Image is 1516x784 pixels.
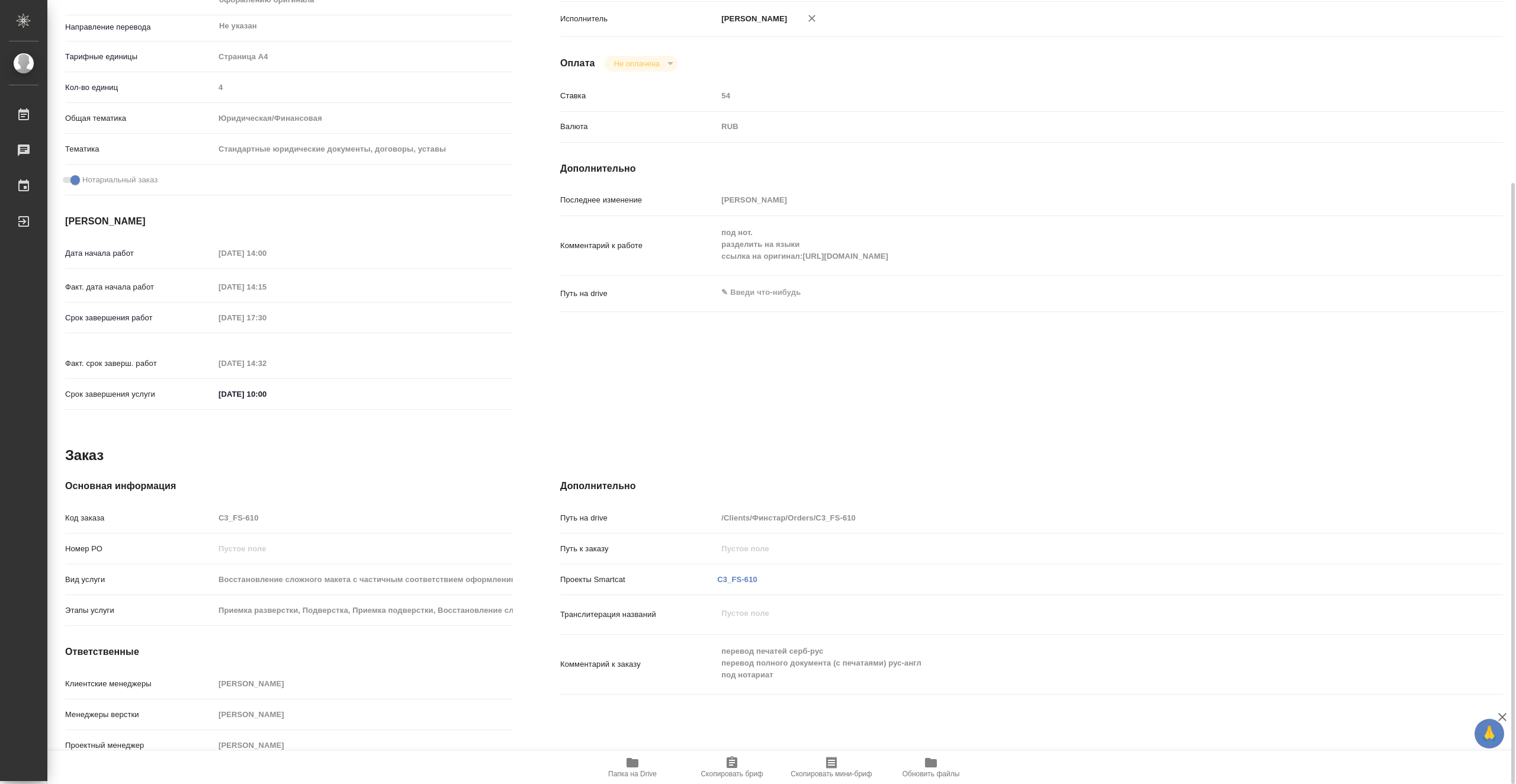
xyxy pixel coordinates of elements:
[214,737,513,754] input: Пустое поле
[65,143,214,155] p: Тематика
[65,709,214,721] p: Менеджеры верстки
[605,56,677,72] div: Не оплачена
[214,706,513,723] input: Пустое поле
[1479,721,1499,746] span: 🙏
[560,162,1503,176] h4: Дополнительно
[717,223,1424,266] textarea: под нот. разделить на языки ссылка на оригинал:[URL][DOMAIN_NAME]
[560,90,717,102] p: Ставка
[214,509,513,526] input: Пустое поле
[214,540,513,557] input: Пустое поле
[608,770,657,778] span: Папка на Drive
[560,13,717,25] p: Исполнитель
[65,645,513,659] h4: Ответственные
[717,575,757,584] a: C3_FS-610
[65,82,214,94] p: Кол-во единиц
[560,240,717,252] p: Комментарий к работе
[560,658,717,670] p: Комментарий к заказу
[65,113,214,124] p: Общая тематика
[65,446,104,465] h2: Заказ
[717,540,1424,557] input: Пустое поле
[717,191,1424,208] input: Пустое поле
[881,751,981,784] button: Обновить файлы
[65,543,214,555] p: Номер РО
[214,108,513,128] div: Юридическая/Финансовая
[1475,719,1504,748] button: 🙏
[65,248,214,259] p: Дата начала работ
[214,278,318,295] input: Пустое поле
[214,47,513,67] div: Страница А4
[701,770,763,778] span: Скопировать бриф
[214,675,513,692] input: Пустое поле
[65,51,214,63] p: Тарифные единицы
[560,56,595,70] h4: Оплата
[65,312,214,324] p: Срок завершения работ
[560,512,717,524] p: Путь на drive
[560,288,717,300] p: Путь на drive
[65,605,214,616] p: Этапы услуги
[560,121,717,133] p: Валюта
[65,281,214,293] p: Факт. дата начала работ
[214,385,318,403] input: ✎ Введи что-нибудь
[682,751,782,784] button: Скопировать бриф
[214,139,513,159] div: Стандартные юридические документы, договоры, уставы
[65,512,214,524] p: Код заказа
[717,13,787,25] p: [PERSON_NAME]
[782,751,881,784] button: Скопировать мини-бриф
[65,678,214,690] p: Клиентские менеджеры
[214,602,513,619] input: Пустое поле
[214,355,318,372] input: Пустое поле
[717,641,1424,685] textarea: перевод печатей серб-рус перевод полного документа (с печатаями) рус-англ под нотариат
[65,479,513,493] h4: Основная информация
[583,751,682,784] button: Папка на Drive
[65,358,214,369] p: Факт. срок заверш. работ
[65,388,214,400] p: Срок завершения услуги
[902,770,960,778] span: Обновить файлы
[65,574,214,586] p: Вид услуги
[560,543,717,555] p: Путь к заказу
[214,79,513,96] input: Пустое поле
[560,574,717,586] p: Проекты Smartcat
[611,59,663,69] button: Не оплачена
[717,117,1424,137] div: RUB
[791,770,872,778] span: Скопировать мини-бриф
[65,740,214,751] p: Проектный менеджер
[560,479,1503,493] h4: Дополнительно
[82,174,158,186] span: Нотариальный заказ
[65,214,513,229] h4: [PERSON_NAME]
[214,571,513,588] input: Пустое поле
[214,245,318,262] input: Пустое поле
[799,5,825,31] button: Удалить исполнителя
[65,21,214,33] p: Направление перевода
[560,609,717,621] p: Транслитерация названий
[717,509,1424,526] input: Пустое поле
[214,309,318,326] input: Пустое поле
[560,194,717,206] p: Последнее изменение
[717,87,1424,104] input: Пустое поле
